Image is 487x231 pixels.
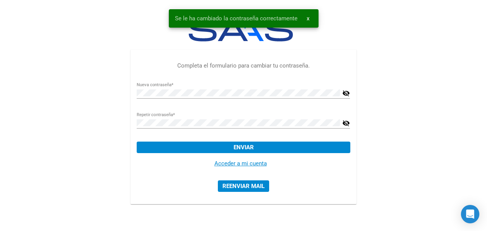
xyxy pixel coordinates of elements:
[301,12,315,25] button: x
[137,142,350,153] button: Enviar
[137,61,350,70] p: Completa el formulario para cambiar tu contraseña.
[307,15,309,22] span: x
[461,205,479,223] div: Open Intercom Messenger
[214,160,267,167] a: Acceder a mi cuenta
[175,15,297,22] span: Se le ha cambiado la contraseña correctamente
[218,180,269,192] button: Reenviar mail
[222,183,265,190] span: Reenviar mail
[234,144,254,151] span: Enviar
[342,89,350,98] mat-icon: visibility_off
[342,119,350,128] mat-icon: visibility_off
